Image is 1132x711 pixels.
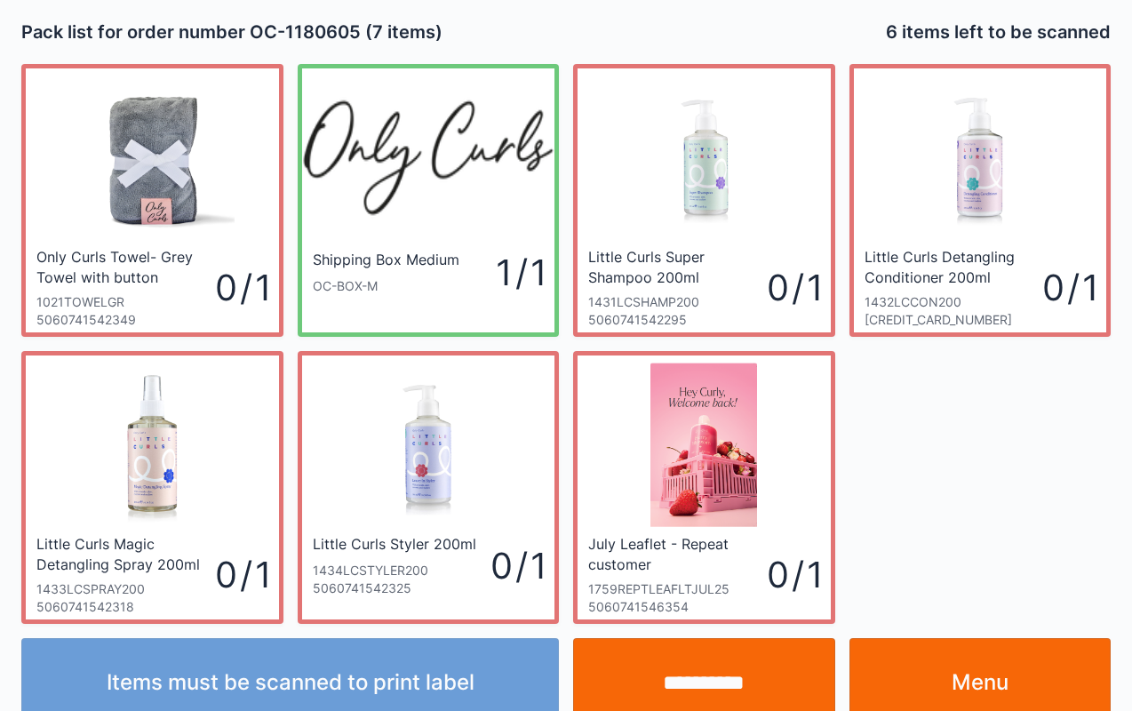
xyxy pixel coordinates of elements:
div: 0 / 1 [1042,262,1096,313]
div: 5060741542318 [36,598,215,616]
a: July Leaflet - Repeat customer1759REPTLEAFLTJUL2550607415463540 / 1 [573,351,835,624]
a: Little Curls Styler 200ml1434LCSTYLER20050607415423250 / 1 [298,351,560,624]
h2: Pack list for order number OC-1180605 (7 items) [21,20,559,44]
div: July Leaflet - Repeat customer [588,534,762,573]
div: 1432LCCON200 [865,293,1043,311]
img: LittleCurlsMagicDetanglingSpray_1200x.jpg [70,363,235,527]
div: Little Curls Magic Detangling Spray 200ml [36,534,211,573]
img: LittleCurlsLeaveInStyler_c7800adc-5b52-4605-8012-ca30e8f50c73_1200x.jpg [346,363,510,527]
img: greyrolled_1200x.jpg [70,76,235,240]
div: 1433LCSPRAY200 [36,580,215,598]
div: 1 / 1 [464,247,545,298]
div: 0 / 1 [215,549,268,600]
div: 5060741546354 [588,598,767,616]
div: Little Curls Detangling Conditioner 200ml [865,247,1039,286]
div: 1434LCSTYLER200 [313,562,481,579]
div: 0 / 1 [767,549,820,600]
a: Little Curls Detangling Conditioner 200ml1432LCCON200[CREDIT_CARD_NUMBER]0 / 1 [849,64,1112,337]
div: OC-BOX-M [313,277,464,295]
div: Shipping Box Medium [313,250,459,270]
div: 0 / 1 [767,262,820,313]
img: LittleCurlsDetanglingConditioner_1200x.jpg [897,76,1062,240]
div: 1021TOWELGR [36,293,215,311]
div: 5060741542295 [588,311,767,329]
a: Little Curls Super Shampoo 200ml1431LCSHAMP20050607415422950 / 1 [573,64,835,337]
div: 1759REPTLEAFLTJUL25 [588,580,767,598]
h2: 6 items left to be scanned [886,20,1111,44]
div: 5060741542349 [36,311,215,329]
div: 0 / 1 [215,262,268,313]
div: 5060741542325 [313,579,481,597]
div: Little Curls Styler 200ml [313,534,476,555]
div: [CREDIT_CARD_NUMBER] [865,311,1043,329]
a: Little Curls Magic Detangling Spray 200ml1433LCSPRAY20050607415423180 / 1 [21,351,283,624]
div: Little Curls Super Shampoo 200ml [588,247,762,286]
img: LittleCurlsSuperShampoo_d8318abf-8d28-4a70-b361-adb9576b5bc5_1200x.jpg [622,76,786,240]
img: Screenshot-87.png [650,363,757,527]
img: oc_200x.webp [302,76,555,240]
a: Shipping Box MediumOC-BOX-M1 / 1 [298,64,560,337]
div: Only Curls Towel- Grey Towel with button fastening [36,247,211,286]
a: Only Curls Towel- Grey Towel with button fastening1021TOWELGR50607415423490 / 1 [21,64,283,337]
div: 0 / 1 [481,540,545,591]
div: 1431LCSHAMP200 [588,293,767,311]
